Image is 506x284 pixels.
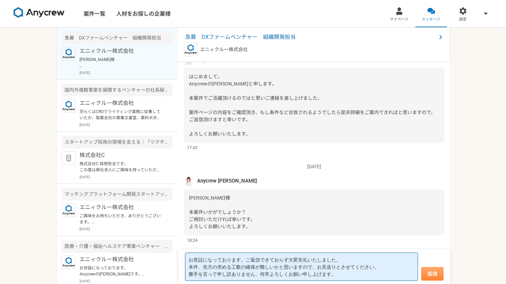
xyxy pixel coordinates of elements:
[62,84,173,96] div: 国内外複数事業を展開するベンチャーの社長秘書兼PM
[459,17,467,22] span: 設定
[80,255,163,264] p: エニィクルー株式会社
[197,177,257,185] span: Anycrew [PERSON_NAME]
[80,213,163,225] p: ご興味をお持ちいただき、ありがとうございます。 現在、多数の方よりご応募をいただいておりますので、プロフィールをもとに社内で検討させて頂き、ご面談にお繋ぎできそうでしたら、改めてご連絡させて頂き...
[62,151,75,165] img: default_org_logo-42cde973f59100197ec2c8e796e4974ac8490bb5b08a0eb061ff975e4574aa76.png
[422,17,440,22] span: メッセージ
[80,109,163,121] p: 恐らくはCROでライティング業務に従事していたか、製薬会社の薬事文書室、薬科大卒の方などがよろしいかと存じます。ご参考になれば。
[62,136,173,148] div: スタートアップ採用の現場を支える｜「ツクチム」の媒体運用・ディレクション担当
[62,99,75,113] img: logo_text_blue_01.png
[189,195,255,229] span: [PERSON_NAME]様 本案件いかがでしょうか？ ご検討いただければ幸いです。 よろしくお願いいたします。
[185,33,436,41] span: 急募 DXファームベンチャー 組織開発担当
[184,43,197,56] img: logo_text_blue_01.png
[80,203,163,211] p: エニィクルー株式会社
[80,47,163,55] p: エニィクルー株式会社
[14,7,65,18] img: 8DqYSo04kwAAAAASUVORK5CYII=
[80,226,173,232] p: [DATE]
[187,237,197,243] span: 18:24
[80,279,173,284] p: [DATE]
[80,151,163,159] p: 株式会社C
[185,253,418,281] textarea: お世話になっております。ご返信できておらず大変失礼いたしました。 本件、先方の求める工数の確保が難しいかと思いますので、お見送りとさせてください。 勝手を言って申し訳ありません、何卒よろしくお願...
[62,240,173,253] div: 医療・介護・福祉ヘルスケア事業ベンチャー 人事統括ポジション（労務メイン）
[62,203,75,217] img: logo_text_blue_01.png
[80,161,163,173] p: 株式会社C 採用担当です。 この度は弊社求人にご興味を持っていただきありがとうございます。 プロフィールを拝見し検討させていただいた結果、 誠に残念ながら今回のタイミングではご希望に沿えない結果...
[200,46,248,53] p: エニィクルー株式会社
[62,188,173,201] div: マッチングプラットフォーム開発スタートアップ 人材・BPO領域の新規事業開発
[80,99,163,107] p: エニィクルー株式会社
[184,163,444,170] p: [DATE]
[187,144,197,151] span: 17:42
[62,47,75,61] img: logo_text_blue_01.png
[390,17,408,22] span: マイページ
[421,267,443,281] button: 送信
[62,255,75,269] img: logo_text_blue_01.png
[189,74,436,137] span: はじめまして。 Anycrewの[PERSON_NAME]と申します。 本案件でご活躍頂けるのではと思いご連絡を差し上げました。 案件ページの内容をご確認頂き、もし条件など合致されるようでしたら...
[80,122,173,127] p: [DATE]
[80,70,173,75] p: [DATE]
[80,174,173,179] p: [DATE]
[80,57,163,69] p: [PERSON_NAME]様 本案件いかがでしょうか？ ご検討いただければ幸いです。 よろしくお願いいたします。
[184,176,194,186] img: %E5%90%8D%E7%A7%B0%E6%9C%AA%E8%A8%AD%E5%AE%9A%E3%81%AE%E3%83%87%E3%82%B6%E3%82%A4%E3%83%B3__3_.png
[62,32,173,44] div: 急募 DXファームベンチャー 組織開発担当
[80,265,163,277] p: お世話になっております。 Anycrewの[PERSON_NAME]です。 ご経歴を拝見させていただき、お声がけさせていただきました。 こちらの案件の応募はいかがでしょうか？ 必須スキル面をご確...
